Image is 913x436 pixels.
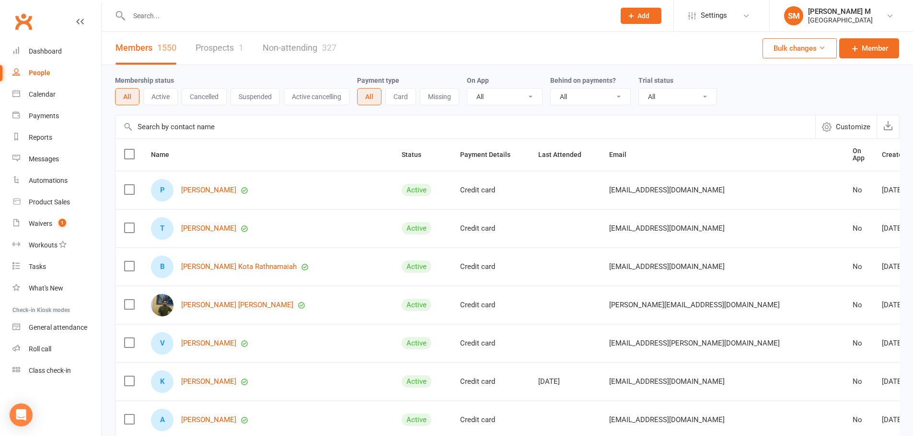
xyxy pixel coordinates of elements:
div: 327 [322,43,336,53]
span: 1 [58,219,66,227]
span: Payment Details [460,151,521,158]
div: Credit card [460,224,521,233]
button: All [357,88,381,105]
div: Open Intercom Messenger [10,403,33,426]
label: On App [467,77,489,84]
div: Active [402,222,431,235]
th: On App [844,139,873,171]
div: Credit card [460,186,521,194]
button: Active cancelling [284,88,349,105]
a: [PERSON_NAME] [181,186,236,194]
a: [PERSON_NAME] [181,224,236,233]
a: Workouts [12,235,101,256]
div: [GEOGRAPHIC_DATA] [808,16,873,24]
div: General attendance [29,324,87,331]
a: [PERSON_NAME] [181,378,236,386]
div: Messages [29,155,59,163]
div: No [853,339,865,347]
div: SM [784,6,803,25]
a: What's New [12,278,101,299]
a: People [12,62,101,84]
div: Active [402,414,431,426]
span: Member [862,43,888,54]
div: Class check-in [29,367,71,374]
span: Name [151,151,180,158]
button: Cancelled [182,88,227,105]
div: Aadhya [151,409,173,431]
span: Settings [701,5,727,26]
div: Calendar [29,90,56,98]
a: Payments [12,105,101,127]
div: 1550 [157,43,176,53]
div: Kiaan [151,370,173,393]
div: Waivers [29,220,52,227]
div: No [853,378,865,386]
a: Members1550 [116,32,176,65]
button: All [115,88,139,105]
div: Workouts [29,241,58,249]
a: Member [839,38,899,58]
a: Roll call [12,338,101,360]
button: Name [151,149,180,160]
span: [EMAIL_ADDRESS][PERSON_NAME][DOMAIN_NAME] [609,334,780,352]
a: [PERSON_NAME] Kota Rathnamaiah [181,263,297,271]
div: Credit card [460,263,521,271]
button: Missing [420,88,459,105]
a: Dashboard [12,41,101,62]
button: Customize [815,115,877,138]
span: [EMAIL_ADDRESS][DOMAIN_NAME] [609,257,725,276]
div: Credit card [460,301,521,309]
a: Reports [12,127,101,148]
div: Active [402,337,431,349]
button: Active [143,88,178,105]
img: Krishna kumar [151,294,173,316]
a: [PERSON_NAME] [181,416,236,424]
a: Messages [12,148,101,170]
input: Search... [126,9,608,22]
div: Tejas [151,217,173,240]
span: Last Attended [538,151,592,158]
a: [PERSON_NAME] [PERSON_NAME] [181,301,293,309]
div: No [853,224,865,233]
span: [PERSON_NAME][EMAIL_ADDRESS][DOMAIN_NAME] [609,296,780,314]
span: Status [402,151,432,158]
div: Credit card [460,339,521,347]
a: General attendance kiosk mode [12,317,101,338]
div: Credit card [460,378,521,386]
a: Class kiosk mode [12,360,101,381]
div: Reports [29,134,52,141]
div: No [853,416,865,424]
div: Active [402,375,431,388]
div: Active [402,260,431,273]
button: Email [609,149,637,160]
div: Vinod [151,332,173,355]
div: Payments [29,112,59,120]
a: Non-attending327 [263,32,336,65]
div: No [853,186,865,194]
div: Credit card [460,416,521,424]
div: Active [402,184,431,196]
div: [DATE] [538,378,592,386]
button: Status [402,149,432,160]
a: Product Sales [12,191,101,213]
div: Tasks [29,263,46,270]
label: Behind on payments? [550,77,616,84]
div: What's New [29,284,63,292]
button: Add [621,8,661,24]
button: Payment Details [460,149,521,160]
span: [EMAIL_ADDRESS][DOMAIN_NAME] [609,411,725,429]
a: Automations [12,170,101,191]
span: [EMAIL_ADDRESS][DOMAIN_NAME] [609,219,725,237]
div: Bharath [151,256,173,278]
button: Last Attended [538,149,592,160]
a: Waivers 1 [12,213,101,235]
div: Automations [29,177,68,184]
div: Product Sales [29,198,70,206]
div: Active [402,299,431,311]
a: Calendar [12,84,101,105]
label: Payment type [357,77,399,84]
span: [EMAIL_ADDRESS][DOMAIN_NAME] [609,181,725,199]
div: Dashboard [29,47,62,55]
a: [PERSON_NAME] [181,339,236,347]
div: No [853,263,865,271]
